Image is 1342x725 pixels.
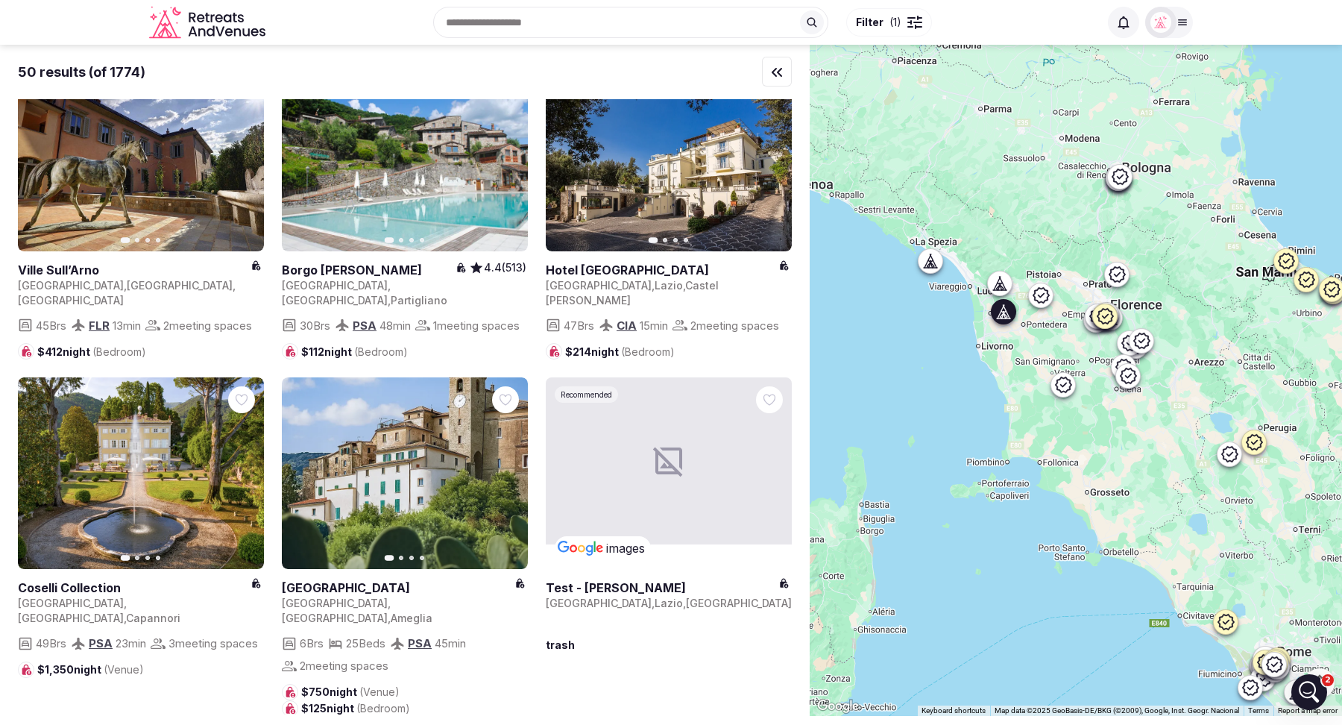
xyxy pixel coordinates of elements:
a: CIA [617,318,637,333]
a: Terms (opens in new tab) [1248,706,1269,715]
span: Lazio [655,597,683,609]
span: (Bedroom) [356,702,410,715]
a: View Borgo Giusto [282,60,528,251]
button: Filter(1) [846,8,932,37]
span: , [124,279,127,292]
span: 47 Brs [564,318,594,333]
img: Google [813,697,863,716]
span: [GEOGRAPHIC_DATA] [18,279,124,292]
span: 45 Brs [36,318,66,333]
a: FLR [89,318,110,333]
span: 25 Beds [346,635,385,651]
button: Keyboard shortcuts [922,706,986,716]
span: , [233,279,236,292]
h2: Ville Sull’Arno [18,262,251,278]
span: Map data ©2025 GeoBasis-DE/BKG (©2009), Google, Inst. Geogr. Nacional [995,706,1239,715]
button: Go to slide 4 [156,238,160,242]
a: View venue [282,580,514,596]
button: Go to slide 3 [673,238,678,242]
button: Go to slide 3 [409,238,414,242]
span: 6 Brs [300,635,324,651]
span: 13 min [113,318,141,333]
span: 49 Brs [36,635,66,651]
svg: Retreats and Venues company logo [149,6,268,40]
span: 15 min [640,318,668,333]
button: Go to slide 3 [145,238,150,242]
span: 2 [1322,674,1334,686]
span: [GEOGRAPHIC_DATA] [282,597,388,609]
button: Go to slide 1 [121,237,130,243]
span: Filter [856,15,883,30]
button: Go to slide 3 [145,556,150,560]
a: PSA [89,636,113,650]
a: images [555,536,651,560]
div: Recommended [555,386,618,403]
span: , [652,597,655,609]
span: [GEOGRAPHIC_DATA] [282,294,388,307]
button: Go to slide 4 [684,238,688,242]
img: Matt Grant Oakes [1150,12,1171,33]
span: [GEOGRAPHIC_DATA] [546,597,652,609]
span: [GEOGRAPHIC_DATA] [127,279,233,292]
span: , [388,612,391,624]
span: $1,350 night [37,662,144,677]
h2: Hotel [GEOGRAPHIC_DATA] [546,262,778,278]
button: Go to slide 1 [385,237,394,243]
span: Castel [PERSON_NAME] [546,279,719,307]
span: $750 night [301,685,400,700]
span: [GEOGRAPHIC_DATA] [282,612,388,624]
span: [GEOGRAPHIC_DATA] [546,279,652,292]
a: View Coselli Collection [18,377,264,569]
button: Go to slide 3 [409,556,414,560]
span: Lazio [655,279,683,292]
a: Open this area in Google Maps (opens a new window) [813,697,863,716]
div: 50 results (of 1774) [18,63,145,81]
span: , [388,294,391,307]
span: (Venue) [104,663,144,676]
span: Ameglia [391,612,432,624]
a: PSA [408,636,432,650]
a: Report a map error [1278,706,1338,715]
a: View Altéra House [282,377,528,569]
span: [GEOGRAPHIC_DATA] [282,279,388,292]
a: View Hotel Castel Vecchio [546,60,792,251]
button: 4.4(513) [469,260,528,275]
span: 45 min [435,635,466,651]
iframe: Intercom live chat [1291,674,1327,710]
a: View venue [546,262,778,278]
span: [GEOGRAPHIC_DATA] [18,612,124,624]
span: ( 1 ) [889,15,901,30]
span: 1 meeting spaces [433,318,520,333]
a: View venue [18,262,251,278]
span: , [388,597,391,609]
span: $112 night [301,345,408,360]
span: , [683,597,686,609]
h2: Coselli Collection [18,580,251,596]
button: Map camera controls [1305,668,1335,698]
span: 2 meeting spaces [300,658,388,674]
span: 30 Brs [300,318,330,333]
button: Go to slide 4 [420,556,424,560]
button: Go to slide 4 [420,238,424,242]
span: [GEOGRAPHIC_DATA] [18,294,124,307]
button: Go to slide 2 [135,238,139,242]
span: 2 meeting spaces [163,318,252,333]
span: (Bedroom) [621,345,675,358]
span: 3 meeting spaces [168,635,258,651]
a: View Ville Sull’Arno [18,60,264,251]
button: Go to slide 2 [135,556,139,560]
button: Go to slide 4 [156,556,160,560]
h2: [GEOGRAPHIC_DATA] [282,580,514,596]
span: [GEOGRAPHIC_DATA] [686,597,792,609]
button: Go to slide 2 [399,556,403,560]
span: , [652,279,655,292]
span: , [683,279,685,292]
span: Recommended [561,389,612,400]
span: , [388,279,391,292]
button: Go to slide 2 [399,238,403,242]
span: Partigliano [391,294,447,307]
span: $214 night [565,345,675,360]
span: 48 min [379,318,411,333]
span: [GEOGRAPHIC_DATA] [18,597,124,609]
button: Go to slide 1 [649,237,658,243]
